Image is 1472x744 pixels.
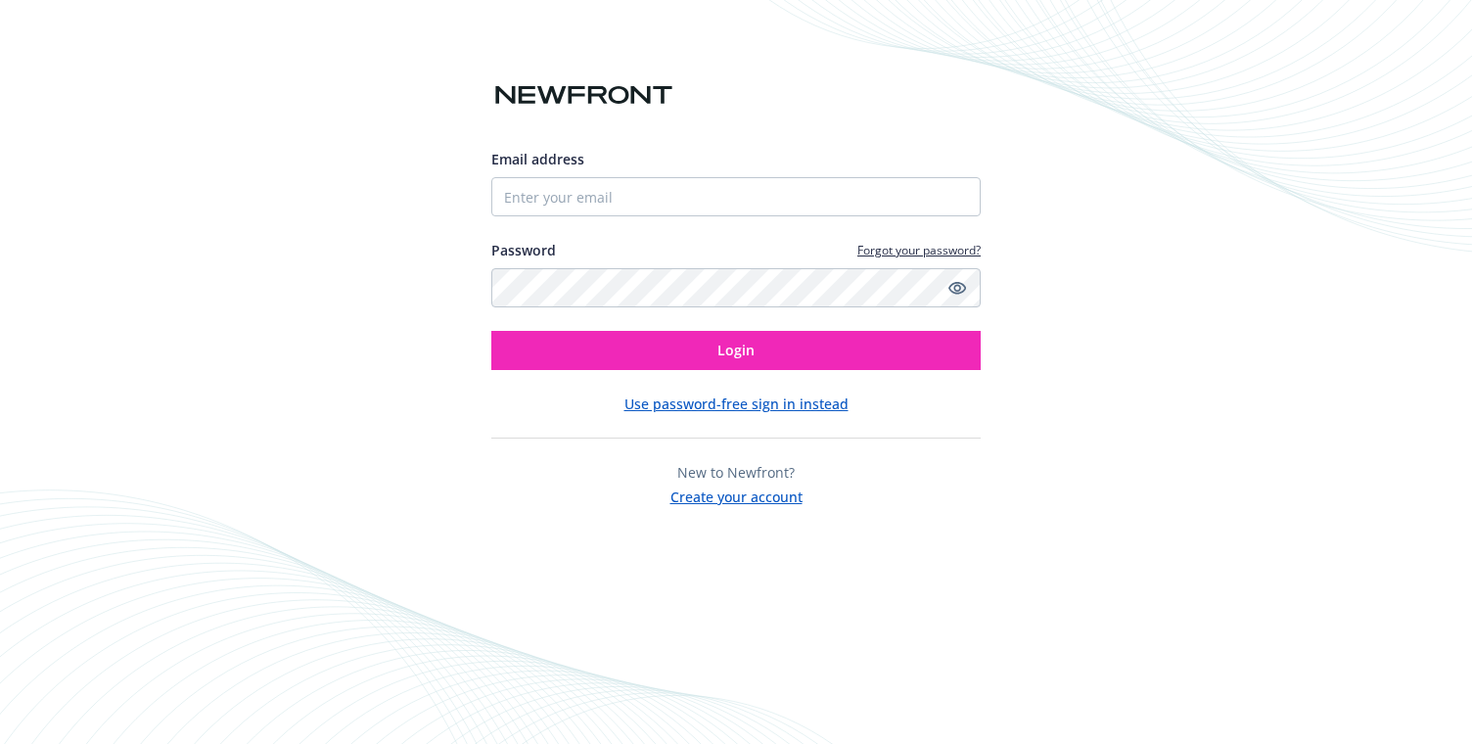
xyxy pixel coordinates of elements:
[624,394,849,414] button: Use password-free sign in instead
[491,177,981,216] input: Enter your email
[491,78,676,113] img: Newfront logo
[857,242,981,258] a: Forgot your password?
[717,341,755,359] span: Login
[677,463,795,482] span: New to Newfront?
[491,268,981,307] input: Enter your password
[945,276,969,300] a: Show password
[670,483,803,507] button: Create your account
[491,150,584,168] span: Email address
[491,240,556,260] label: Password
[491,331,981,370] button: Login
